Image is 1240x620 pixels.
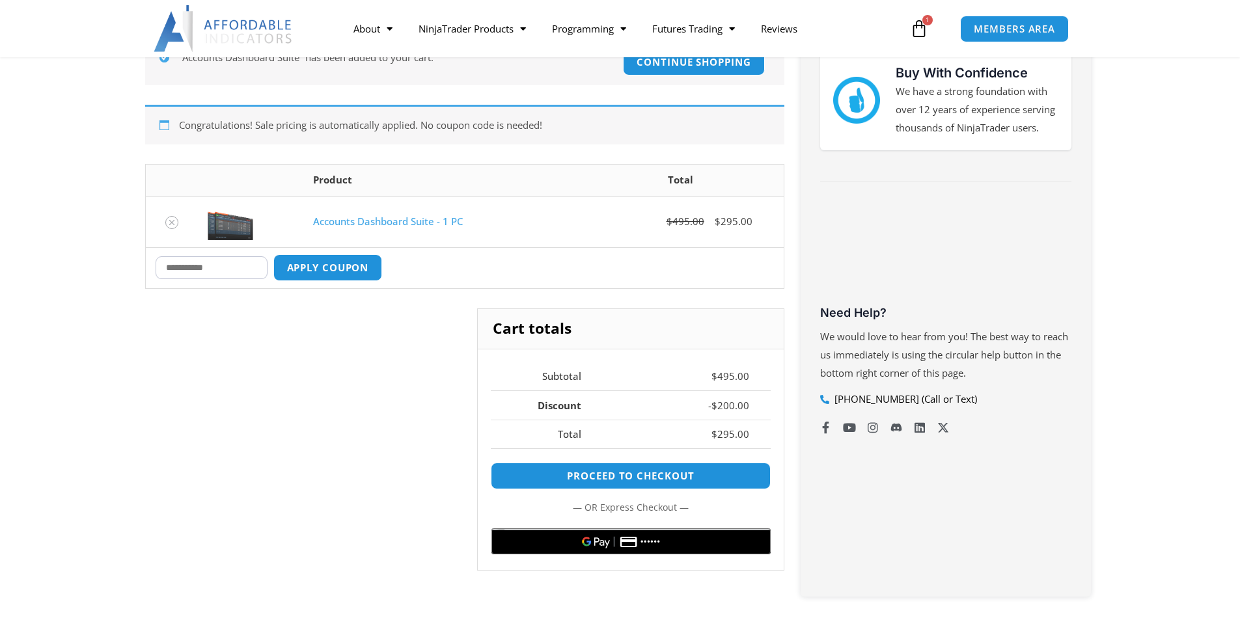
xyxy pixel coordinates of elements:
a: Reviews [748,14,810,44]
text: •••••• [641,537,661,546]
img: mark thumbs good 43913 | Affordable Indicators – NinjaTrader [833,77,880,124]
bdi: 295.00 [715,215,752,228]
h2: Cart totals [478,309,783,349]
th: Discount [491,390,603,420]
iframe: Customer reviews powered by Trustpilot [820,204,1071,302]
a: Continue shopping [623,49,764,75]
th: Total [578,165,784,196]
bdi: 200.00 [711,399,749,412]
bdi: 495.00 [711,370,749,383]
p: We have a strong foundation with over 12 years of experience serving thousands of NinjaTrader users. [896,83,1058,137]
p: — or — [491,499,770,516]
span: $ [715,215,721,228]
th: Product [303,165,577,196]
span: [PHONE_NUMBER] (Call or Text) [831,390,977,409]
bdi: 295.00 [711,427,749,440]
div: Congratulations! Sale pricing is automatically applied. No coupon code is needed! [145,105,784,144]
a: Programming [539,14,639,44]
a: Accounts Dashboard Suite - 1 PC [313,215,463,228]
a: Remove Accounts Dashboard Suite - 1 PC from cart [165,216,178,229]
iframe: Secure payment input frame [488,523,773,524]
th: Subtotal [491,362,603,391]
button: Apply coupon [273,254,383,281]
img: Screenshot 2024-08-26 155710eeeee | Affordable Indicators – NinjaTrader [208,204,253,240]
span: $ [667,215,672,228]
span: $ [711,370,717,383]
button: Buy with GPay [491,528,771,554]
span: 1 [922,15,933,25]
span: $ [711,427,717,440]
a: 1 [890,10,948,47]
a: Futures Trading [639,14,748,44]
span: $ [711,399,717,412]
a: About [340,14,406,44]
th: Total [491,420,603,449]
a: NinjaTrader Products [406,14,539,44]
h3: Need Help? [820,305,1071,320]
img: LogoAI | Affordable Indicators – NinjaTrader [154,5,294,52]
span: - [708,399,711,412]
a: Proceed to checkout [491,463,770,489]
bdi: 495.00 [667,215,704,228]
nav: Menu [340,14,907,44]
h3: Buy With Confidence [896,63,1058,83]
span: We would love to hear from you! The best way to reach us immediately is using the circular help b... [820,330,1068,379]
a: MEMBERS AREA [960,16,1069,42]
span: MEMBERS AREA [974,24,1055,34]
div: “Accounts Dashboard Suite” has been added to your cart. [145,37,784,85]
